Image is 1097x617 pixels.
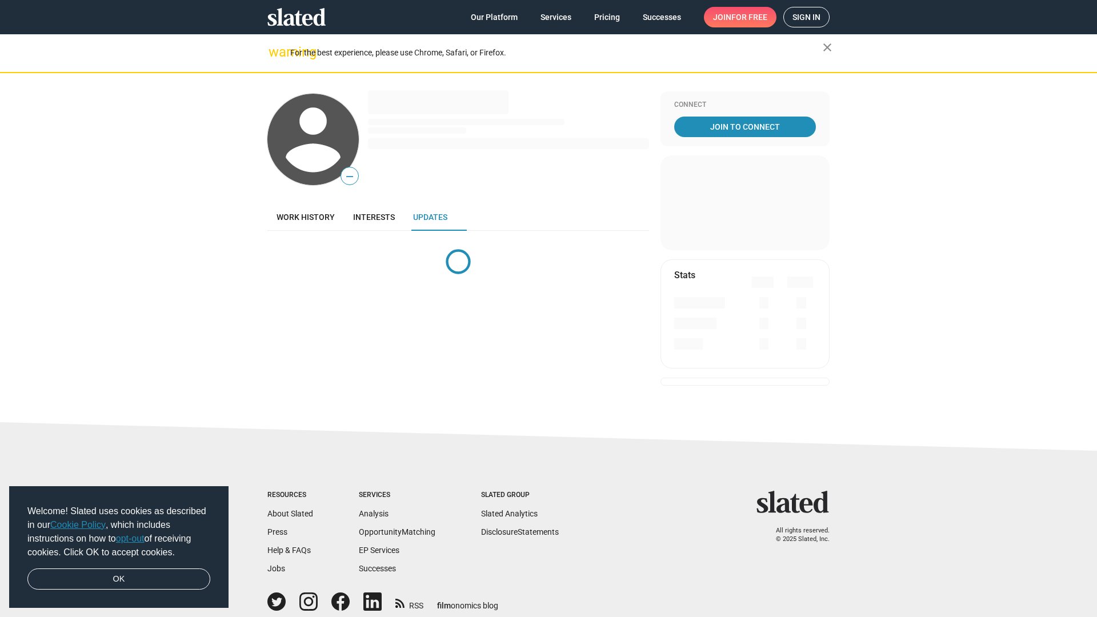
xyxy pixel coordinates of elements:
a: Updates [404,203,457,231]
p: All rights reserved. © 2025 Slated, Inc. [764,527,830,543]
a: RSS [395,594,423,611]
a: OpportunityMatching [359,527,435,536]
a: Our Platform [462,7,527,27]
div: Slated Group [481,491,559,500]
a: Analysis [359,509,389,518]
span: — [341,169,358,184]
a: filmonomics blog [437,591,498,611]
a: DisclosureStatements [481,527,559,536]
a: About Slated [267,509,313,518]
a: Services [531,7,580,27]
a: Pricing [585,7,629,27]
mat-icon: close [820,41,834,54]
span: Work history [277,213,335,222]
mat-icon: warning [269,45,282,59]
a: Sign in [783,7,830,27]
span: Join [713,7,767,27]
div: Resources [267,491,313,500]
a: Slated Analytics [481,509,538,518]
a: Interests [344,203,404,231]
a: Successes [634,7,690,27]
a: Press [267,527,287,536]
div: For the best experience, please use Chrome, Safari, or Firefox. [290,45,823,61]
span: Updates [413,213,447,222]
span: Our Platform [471,7,518,27]
span: Welcome! Slated uses cookies as described in our , which includes instructions on how to of recei... [27,504,210,559]
span: Join To Connect [676,117,814,137]
span: Services [541,7,571,27]
a: Cookie Policy [50,520,106,530]
span: Sign in [792,7,820,27]
a: Join To Connect [674,117,816,137]
mat-card-title: Stats [674,269,695,281]
a: Jobs [267,564,285,573]
div: Connect [674,101,816,110]
div: Services [359,491,435,500]
a: Help & FAQs [267,546,311,555]
span: Successes [643,7,681,27]
span: for free [731,7,767,27]
span: Interests [353,213,395,222]
div: cookieconsent [9,486,229,608]
a: Work history [267,203,344,231]
a: opt-out [116,534,145,543]
a: dismiss cookie message [27,568,210,590]
span: film [437,601,451,610]
a: Joinfor free [704,7,776,27]
a: Successes [359,564,396,573]
span: Pricing [594,7,620,27]
a: EP Services [359,546,399,555]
